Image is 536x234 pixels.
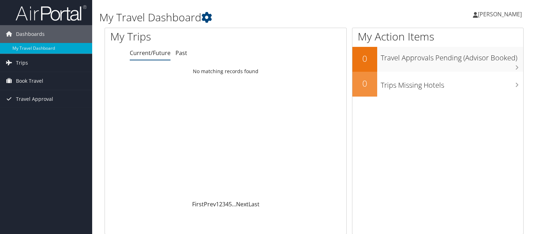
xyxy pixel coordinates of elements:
[249,200,259,208] a: Last
[352,72,523,97] a: 0Trips Missing Hotels
[16,72,43,90] span: Book Travel
[381,77,523,90] h3: Trips Missing Hotels
[16,5,86,21] img: airportal-logo.png
[352,77,377,89] h2: 0
[352,29,523,44] h1: My Action Items
[232,200,236,208] span: …
[352,47,523,72] a: 0Travel Approvals Pending (Advisor Booked)
[219,200,222,208] a: 2
[381,49,523,63] h3: Travel Approvals Pending (Advisor Booked)
[130,49,171,57] a: Current/Future
[229,200,232,208] a: 5
[216,200,219,208] a: 1
[222,200,225,208] a: 3
[99,10,386,25] h1: My Travel Dashboard
[16,90,53,108] span: Travel Approval
[16,54,28,72] span: Trips
[105,65,346,78] td: No matching records found
[110,29,240,44] h1: My Trips
[16,25,45,43] span: Dashboards
[473,4,529,25] a: [PERSON_NAME]
[478,10,522,18] span: [PERSON_NAME]
[352,53,377,65] h2: 0
[236,200,249,208] a: Next
[204,200,216,208] a: Prev
[225,200,229,208] a: 4
[175,49,187,57] a: Past
[192,200,204,208] a: First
